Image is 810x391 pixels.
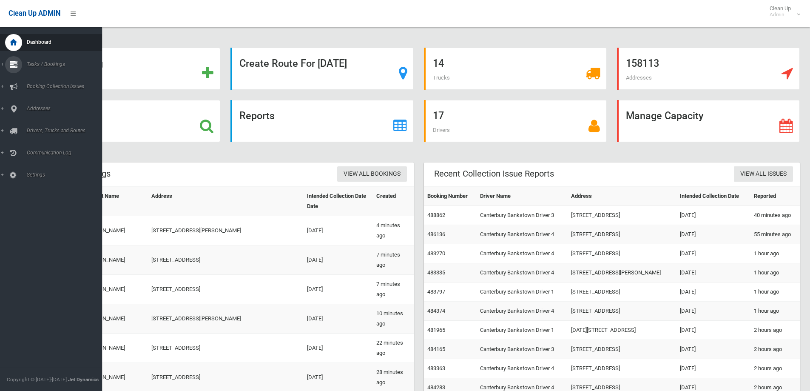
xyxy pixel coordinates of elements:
td: 22 minutes ago [373,334,413,363]
td: [DATE] [676,206,750,225]
td: [STREET_ADDRESS] [568,302,676,321]
td: 1 hour ago [750,283,800,302]
a: 14 Trucks [424,48,607,90]
a: View All Issues [734,166,793,182]
td: [STREET_ADDRESS] [568,359,676,378]
a: Manage Capacity [617,100,800,142]
td: 55 minutes ago [750,225,800,244]
td: [DATE] [304,275,373,304]
strong: 158113 [626,57,659,69]
a: 484374 [427,308,445,314]
span: Tasks / Bookings [24,61,108,67]
td: [STREET_ADDRESS] [568,283,676,302]
span: Trucks [433,74,450,81]
span: Clean Up [765,5,799,18]
td: [PERSON_NAME] [81,334,148,363]
td: [DATE] [676,263,750,283]
td: [STREET_ADDRESS] [148,275,304,304]
th: Intended Collection Date Date [304,187,373,216]
span: Clean Up ADMIN [9,9,60,17]
td: [STREET_ADDRESS] [148,334,304,363]
td: [DATE] [304,304,373,334]
a: 158113 Addresses [617,48,800,90]
a: 484283 [427,384,445,391]
a: 484165 [427,346,445,352]
span: Communication Log [24,150,108,156]
td: Canterbury Bankstown Driver 4 [477,225,568,244]
span: Addresses [24,106,108,111]
td: [PERSON_NAME] [81,216,148,245]
td: [DATE] [676,244,750,263]
a: 483797 [427,288,445,295]
td: [DATE] [304,216,373,245]
a: 481965 [427,327,445,333]
td: [DATE] [676,359,750,378]
span: Booking Collection Issues [24,83,108,89]
td: [STREET_ADDRESS][PERSON_NAME] [148,216,304,245]
th: Created [373,187,413,216]
td: [DATE] [676,302,750,321]
td: Canterbury Bankstown Driver 4 [477,244,568,263]
td: Canterbury Bankstown Driver 4 [477,302,568,321]
th: Contact Name [81,187,148,216]
th: Booking Number [424,187,477,206]
th: Reported [750,187,800,206]
strong: Reports [239,110,275,122]
td: 1 hour ago [750,302,800,321]
a: 483335 [427,269,445,276]
td: [DATE] [304,334,373,363]
a: Reports [230,100,413,142]
td: [STREET_ADDRESS] [568,244,676,263]
span: Drivers [433,127,450,133]
th: Address [148,187,304,216]
td: 40 minutes ago [750,206,800,225]
span: Drivers, Trucks and Routes [24,128,108,134]
a: 17 Drivers [424,100,607,142]
strong: 17 [433,110,444,122]
th: Driver Name [477,187,568,206]
td: 1 hour ago [750,244,800,263]
td: 7 minutes ago [373,245,413,275]
td: [STREET_ADDRESS] [568,206,676,225]
td: [PERSON_NAME] [81,275,148,304]
td: [DATE] [676,321,750,340]
td: 4 minutes ago [373,216,413,245]
td: [DATE] [676,340,750,359]
a: 486136 [427,231,445,237]
strong: Jet Dynamics [68,377,99,382]
a: 488862 [427,212,445,218]
a: Create Route For [DATE] [230,48,413,90]
span: Settings [24,172,108,178]
span: Copyright © [DATE]-[DATE] [7,377,67,382]
td: Canterbury Bankstown Driver 1 [477,283,568,302]
a: View All Bookings [337,166,407,182]
td: [STREET_ADDRESS][PERSON_NAME] [148,304,304,334]
td: [STREET_ADDRESS] [148,245,304,275]
td: [DATE] [304,245,373,275]
td: 2 hours ago [750,321,800,340]
span: Addresses [626,74,652,81]
td: [DATE][STREET_ADDRESS] [568,321,676,340]
td: [PERSON_NAME] [81,245,148,275]
strong: 14 [433,57,444,69]
th: Address [568,187,676,206]
td: [PERSON_NAME] [81,304,148,334]
th: Intended Collection Date [676,187,750,206]
td: Canterbury Bankstown Driver 4 [477,263,568,283]
td: 10 minutes ago [373,304,413,334]
td: [STREET_ADDRESS] [568,340,676,359]
a: 483270 [427,250,445,257]
td: [DATE] [676,283,750,302]
td: Canterbury Bankstown Driver 1 [477,321,568,340]
td: [DATE] [676,225,750,244]
td: [STREET_ADDRESS][PERSON_NAME] [568,263,676,283]
strong: Manage Capacity [626,110,703,122]
small: Admin [770,11,791,18]
a: Add Booking [37,48,220,90]
td: 2 hours ago [750,359,800,378]
td: Canterbury Bankstown Driver 3 [477,340,568,359]
td: [STREET_ADDRESS] [568,225,676,244]
a: 483363 [427,365,445,371]
td: 7 minutes ago [373,275,413,304]
td: 1 hour ago [750,263,800,283]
